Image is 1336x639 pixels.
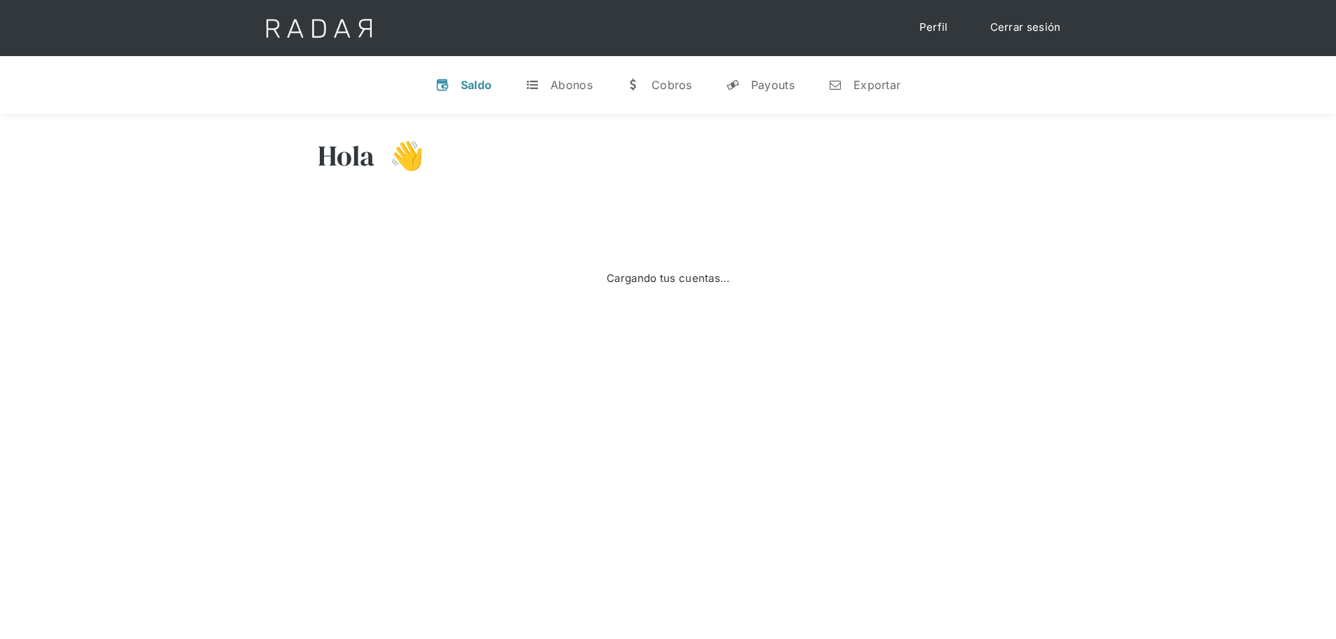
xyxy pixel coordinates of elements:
div: Abonos [551,78,593,92]
div: n [828,78,842,92]
div: y [726,78,740,92]
div: v [436,78,450,92]
div: Payouts [751,78,795,92]
div: t [525,78,539,92]
div: Exportar [853,78,900,92]
a: Cerrar sesión [976,14,1075,41]
h3: 👋 [375,138,424,173]
div: Saldo [461,78,492,92]
div: w [626,78,640,92]
div: Cargando tus cuentas... [607,271,729,287]
h3: Hola [318,138,375,173]
div: Cobros [652,78,692,92]
a: Perfil [905,14,962,41]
